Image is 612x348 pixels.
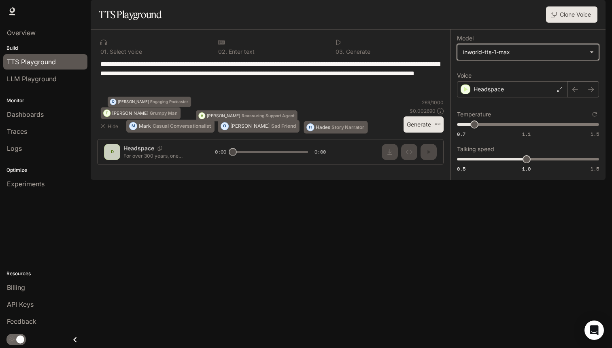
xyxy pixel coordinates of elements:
p: 0 1 . [100,49,108,55]
span: 0.5 [457,165,465,172]
p: Mark [139,124,151,129]
button: HHadesStory Narrator [304,121,368,133]
p: 269 / 1000 [422,99,444,106]
button: A[PERSON_NAME]Reassuring Support Agent [196,110,297,121]
button: Generate⌘⏎ [404,116,444,133]
div: M [130,120,137,133]
div: H [307,121,314,133]
p: [PERSON_NAME] [112,111,148,115]
p: [PERSON_NAME] [207,114,240,118]
p: Generate [344,49,370,55]
button: Hide [97,120,123,133]
p: ⌘⏎ [434,122,440,127]
p: Temperature [457,112,491,117]
p: Sad Friend [271,124,296,129]
button: Clone Voice [546,6,597,23]
p: Select voice [108,49,142,55]
p: Talking speed [457,146,494,152]
p: Casual Conversationalist [153,124,211,129]
span: 0.7 [457,131,465,137]
button: O[PERSON_NAME]Sad Friend [218,120,300,133]
div: inworld-tts-1-max [463,48,586,56]
p: Story Narrator [331,125,364,130]
button: Reset to default [590,110,599,119]
p: [PERSON_NAME] [230,124,270,129]
p: 0 3 . [336,49,344,55]
p: Engaging Podcaster [150,100,188,104]
h1: TTS Playground [99,6,161,23]
span: 1.5 [591,131,599,137]
div: Open Intercom Messenger [584,321,604,340]
p: Voice [457,73,472,78]
p: Headspace [474,85,504,93]
button: T[PERSON_NAME]Grumpy Man [101,107,181,119]
div: inworld-tts-1-max [457,44,599,60]
button: D[PERSON_NAME]Engaging Podcaster [108,97,191,107]
div: A [199,110,205,121]
p: [PERSON_NAME] [118,100,149,104]
div: T [104,107,110,119]
p: Hades [316,125,330,130]
div: O [221,120,228,133]
span: 1.1 [522,131,531,137]
span: 1.0 [522,165,531,172]
span: 1.5 [591,165,599,172]
p: Enter text [227,49,255,55]
p: 0 2 . [218,49,227,55]
button: MMarkCasual Conversationalist [126,120,215,133]
div: D [110,97,116,107]
p: Reassuring Support Agent [242,114,294,118]
p: Model [457,36,474,41]
p: Grumpy Man [150,111,177,115]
